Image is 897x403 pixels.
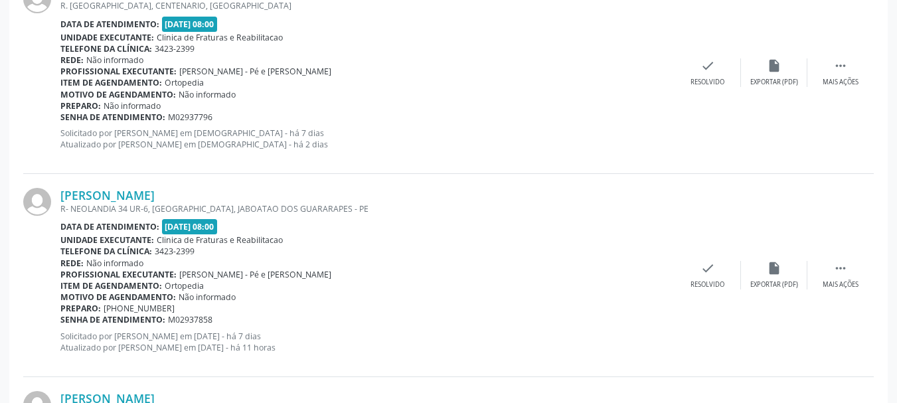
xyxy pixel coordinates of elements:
span: Não informado [104,100,161,112]
span: Ortopedia [165,77,204,88]
b: Profissional executante: [60,66,177,77]
span: Não informado [86,54,143,66]
span: Não informado [86,258,143,269]
div: Mais ações [823,78,858,87]
span: [DATE] 08:00 [162,17,218,32]
p: Solicitado por [PERSON_NAME] em [DATE] - há 7 dias Atualizado por [PERSON_NAME] em [DATE] - há 11... [60,331,675,353]
b: Preparo: [60,100,101,112]
i: insert_drive_file [767,58,781,73]
span: M02937858 [168,314,212,325]
div: Resolvido [691,78,724,87]
span: Não informado [179,291,236,303]
b: Motivo de agendamento: [60,291,176,303]
span: Ortopedia [165,280,204,291]
i:  [833,58,848,73]
span: Clinica de Fraturas e Reabilitacao [157,32,283,43]
a: [PERSON_NAME] [60,188,155,202]
i:  [833,261,848,276]
span: [PERSON_NAME] - Pé e [PERSON_NAME] [179,269,331,280]
p: Solicitado por [PERSON_NAME] em [DEMOGRAPHIC_DATA] - há 7 dias Atualizado por [PERSON_NAME] em [D... [60,127,675,150]
span: Clinica de Fraturas e Reabilitacao [157,234,283,246]
span: Não informado [179,89,236,100]
span: [PHONE_NUMBER] [104,303,175,314]
img: img [23,188,51,216]
span: [DATE] 08:00 [162,219,218,234]
b: Unidade executante: [60,32,154,43]
b: Telefone da clínica: [60,43,152,54]
span: 3423-2399 [155,246,195,257]
b: Item de agendamento: [60,280,162,291]
b: Telefone da clínica: [60,246,152,257]
b: Motivo de agendamento: [60,89,176,100]
b: Rede: [60,54,84,66]
span: 3423-2399 [155,43,195,54]
b: Senha de atendimento: [60,314,165,325]
b: Preparo: [60,303,101,314]
b: Rede: [60,258,84,269]
div: Exportar (PDF) [750,78,798,87]
b: Data de atendimento: [60,221,159,232]
div: Mais ações [823,280,858,289]
span: [PERSON_NAME] - Pé e [PERSON_NAME] [179,66,331,77]
span: M02937796 [168,112,212,123]
b: Profissional executante: [60,269,177,280]
i: check [700,261,715,276]
b: Item de agendamento: [60,77,162,88]
b: Senha de atendimento: [60,112,165,123]
b: Data de atendimento: [60,19,159,30]
i: insert_drive_file [767,261,781,276]
div: Exportar (PDF) [750,280,798,289]
i: check [700,58,715,73]
b: Unidade executante: [60,234,154,246]
div: R- NEOLANDIA 34 UR-6, [GEOGRAPHIC_DATA], JABOATAO DOS GUARARAPES - PE [60,203,675,214]
div: Resolvido [691,280,724,289]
